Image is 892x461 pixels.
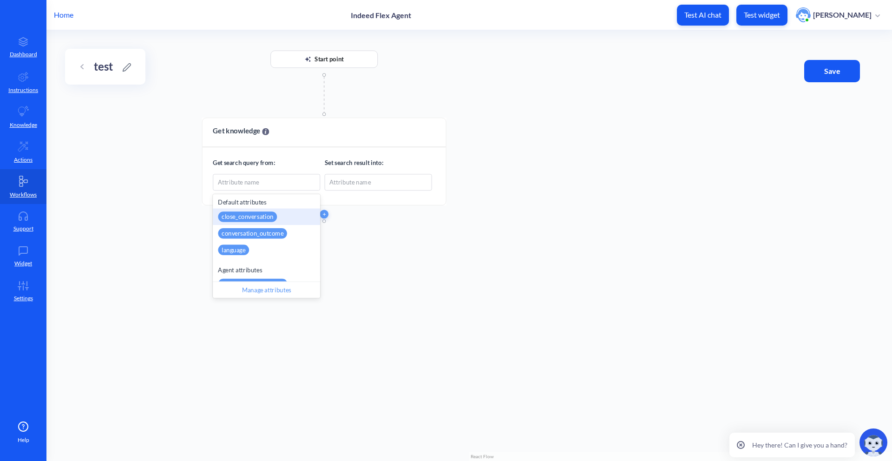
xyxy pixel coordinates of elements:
div: conversation_outcome [218,228,287,238]
button: Test widget [736,5,787,26]
button: Save [804,60,860,82]
p: Widget [14,259,32,268]
p: Instructions [8,86,38,94]
p: Support [13,224,33,233]
div: Attribute name [329,178,371,187]
span: Save [811,66,853,76]
div: language [218,244,249,255]
p: Hey there! Can I give you a hand? [752,440,847,450]
p: Test widget [744,10,780,20]
div: Get knowledgeGet search query from:Set search result into:Attribute nameDefault attributesclose_c... [202,118,446,205]
div: current_request_status [218,279,287,290]
div: Start point [315,51,344,68]
div: close_conversation [218,211,277,222]
p: Get search query from: [213,158,320,167]
span: Help [18,436,29,444]
p: Workflows [10,191,37,199]
a: React Flow attribution [471,454,494,459]
span: Get knowledge [213,125,269,136]
div: Agent attributes [213,265,320,274]
button: user photo[PERSON_NAME] [791,7,885,23]
div: Manage attributes [213,281,320,298]
div: Attribute name [218,178,259,187]
p: Settings [14,294,33,303]
p: Indeed Flex Agent [351,11,411,20]
button: Test AI chat [677,5,729,26]
p: Home [54,9,73,20]
div: Start point [202,51,446,80]
p: Dashboard [10,50,37,59]
p: Set search result into: [325,158,432,167]
h3: test [94,60,113,73]
p: [PERSON_NAME] [813,10,872,20]
p: Test AI chat [684,10,721,20]
img: copilot-icon.svg [859,428,887,456]
p: Knowledge [10,121,37,129]
img: user photo [796,7,811,22]
p: Actions [14,156,33,164]
div: Default attributes [213,198,320,207]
